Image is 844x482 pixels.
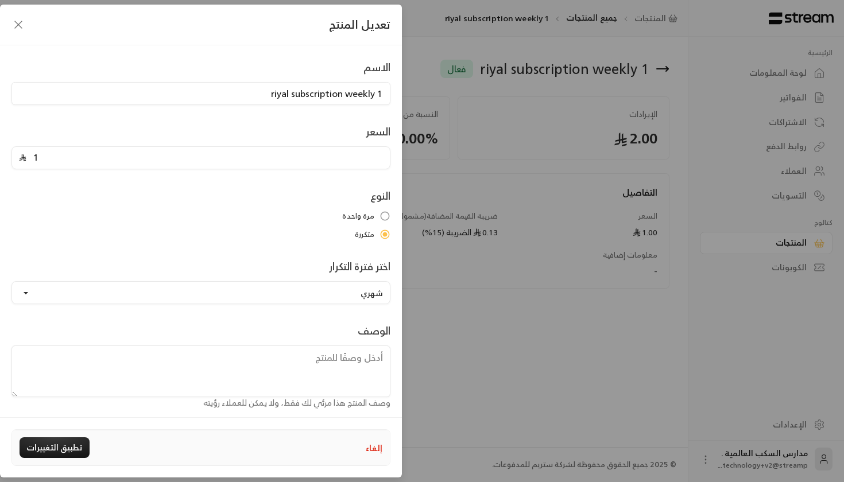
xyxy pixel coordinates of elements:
span: تعديل المنتج [329,14,390,34]
label: الوصف [358,322,390,339]
label: النوع [370,188,390,204]
button: تطبيق التغييرات [20,437,90,458]
input: أدخل اسم المنتج [11,82,390,105]
button: إلغاء [366,442,382,454]
span: متكررة [355,229,375,240]
span: وصف المنتج هذا مرئي لك فقط، ولا يمكن للعملاء رؤيته [203,395,390,410]
label: السعر [366,123,390,139]
label: اختر فترة التكرار [329,258,390,274]
label: الاسم [363,59,390,75]
span: مرة واحدة [342,211,374,222]
button: شهري [11,281,390,304]
input: أدخل سعر المنتج [26,147,383,169]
